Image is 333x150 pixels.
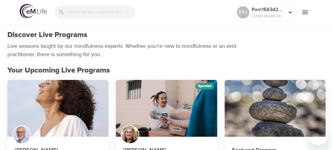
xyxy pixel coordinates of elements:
[296,4,313,21] button: menu
[308,125,328,145] iframe: Button to launch messaging window
[252,13,284,19] p: 122180 Mindful Minutes
[237,6,249,19] div: PH
[225,80,326,137] button: Mindfully Managing Anxiety Series
[7,31,87,40] h1: Discover Live Programs
[116,80,217,137] button: Mindful Daily
[252,6,284,13] p: Pam1563429713
[67,6,136,19] input: Find programs, teachers, etc...
[7,42,238,59] p: Live sessions taught by our mindfulness experts. Whether you're new to mindfulness or an avid pra...
[20,4,47,19] img: logo
[7,80,108,137] button: Thoughts are Not Facts
[196,83,214,90] div: The episodes in this programs will be in Spanish
[7,66,326,75] h2: Your Upcoming Live Programs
